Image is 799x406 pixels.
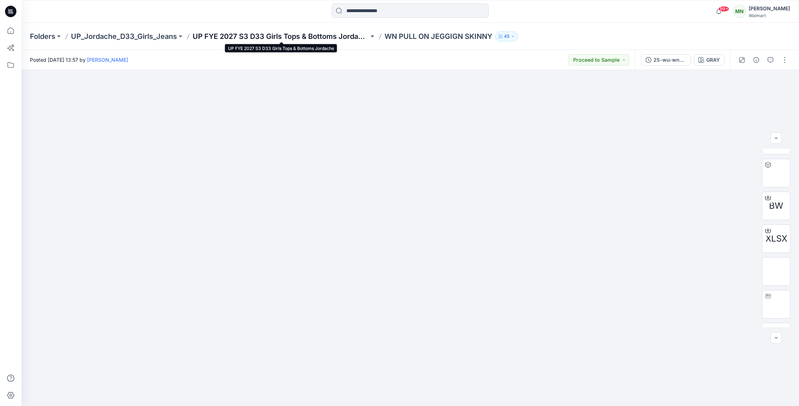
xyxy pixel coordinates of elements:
[30,31,55,41] a: Folders
[706,56,720,64] div: GRAY
[495,31,518,41] button: 45
[504,32,509,40] p: 45
[694,54,724,66] button: GRAY
[30,56,128,64] span: Posted [DATE] 13:57 by
[641,54,691,66] button: 25-wu-wn-2497 09182025fa26
[765,232,787,245] span: XLSX
[653,56,686,64] div: 25-wu-wn-2497 09182025fa26
[87,57,128,63] a: [PERSON_NAME]
[749,13,790,18] div: Walmart
[385,31,492,41] p: WN PULL ON JEGGIGN SKINNY
[769,199,783,212] span: BW
[733,5,746,18] div: MN
[749,4,790,13] div: [PERSON_NAME]
[750,54,762,66] button: Details
[71,31,177,41] a: UP_Jordache_D33_Girls_Jeans
[718,6,729,12] span: 99+
[193,31,369,41] a: UP FYE 2027 S3 D33 Girls Tops & Bottoms Jordache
